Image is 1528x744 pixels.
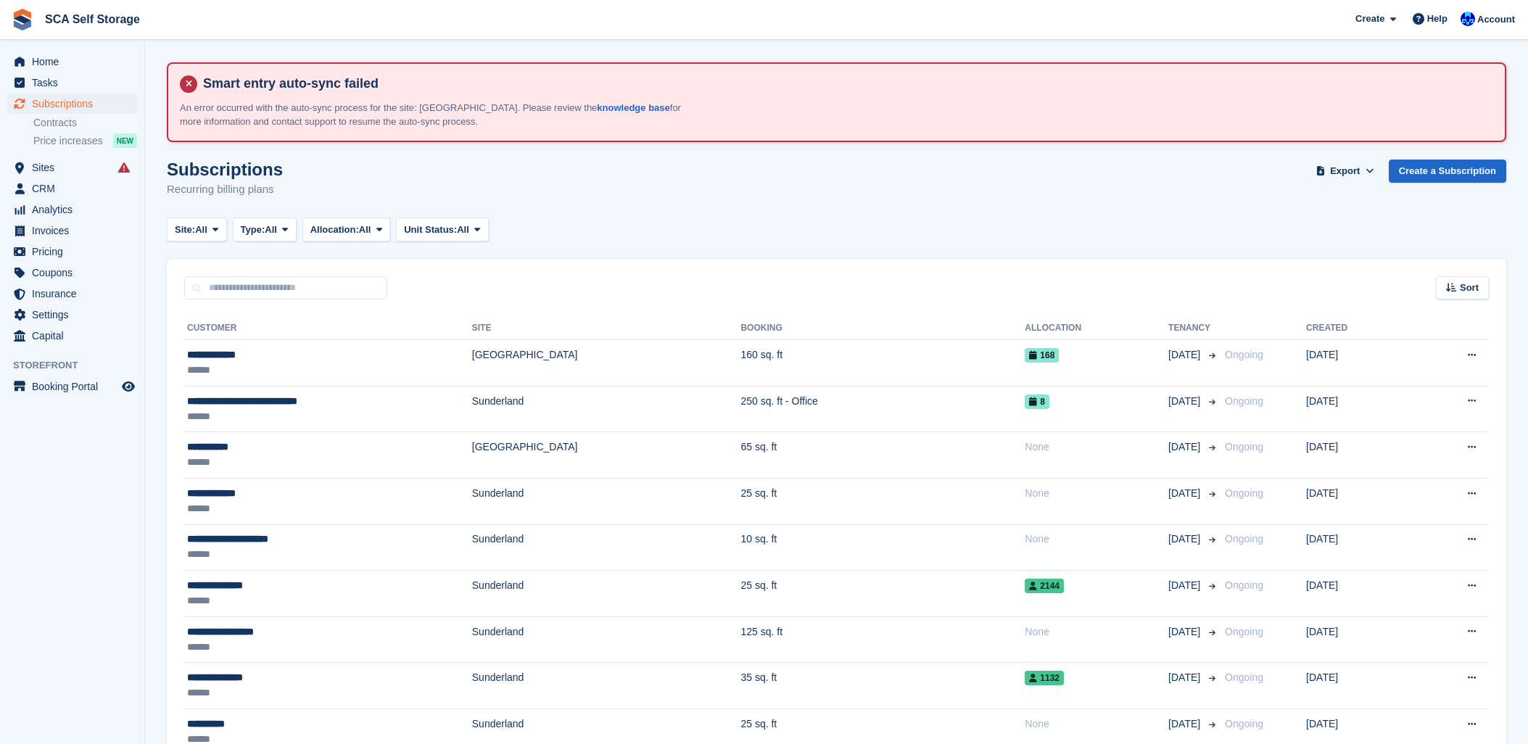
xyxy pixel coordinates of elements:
[1330,164,1360,178] span: Export
[472,432,741,479] td: [GEOGRAPHIC_DATA]
[396,218,488,241] button: Unit Status: All
[33,133,137,149] a: Price increases NEW
[32,241,119,262] span: Pricing
[1355,12,1384,26] span: Create
[32,178,119,199] span: CRM
[1225,349,1263,360] span: Ongoing
[120,378,137,395] a: Preview store
[175,223,195,237] span: Site:
[7,326,137,346] a: menu
[7,51,137,72] a: menu
[7,178,137,199] a: menu
[740,317,1025,340] th: Booking
[32,326,119,346] span: Capital
[167,160,283,179] h1: Subscriptions
[472,340,741,387] td: [GEOGRAPHIC_DATA]
[12,9,33,30] img: stora-icon-8386f47178a22dfd0bd8f6a31ec36ba5ce8667c1dd55bd0f319d3a0aa187defe.svg
[1461,12,1475,26] img: Kelly Neesham
[472,571,741,617] td: Sunderland
[457,223,469,237] span: All
[1225,395,1263,407] span: Ongoing
[7,73,137,93] a: menu
[1025,671,1064,685] span: 1132
[1225,441,1263,452] span: Ongoing
[1025,532,1168,547] div: None
[1025,348,1059,363] span: 168
[740,386,1025,432] td: 250 sq. ft - Office
[32,263,119,283] span: Coupons
[7,284,137,304] a: menu
[1225,626,1263,637] span: Ongoing
[32,199,119,220] span: Analytics
[1025,439,1168,455] div: None
[180,101,687,129] p: An error occurred with the auto-sync process for the site: [GEOGRAPHIC_DATA]. Please review the f...
[740,616,1025,663] td: 125 sq. ft
[472,478,741,524] td: Sunderland
[32,284,119,304] span: Insurance
[32,157,119,178] span: Sites
[472,386,741,432] td: Sunderland
[1168,670,1203,685] span: [DATE]
[1460,281,1479,295] span: Sort
[1168,716,1203,732] span: [DATE]
[1306,317,1411,340] th: Created
[195,223,207,237] span: All
[32,73,119,93] span: Tasks
[1306,340,1411,387] td: [DATE]
[1025,486,1168,501] div: None
[302,218,391,241] button: Allocation: All
[197,75,1493,92] h4: Smart entry auto-sync failed
[1168,578,1203,593] span: [DATE]
[233,218,297,241] button: Type: All
[404,223,457,237] span: Unit Status:
[241,223,265,237] span: Type:
[740,478,1025,524] td: 25 sq. ft
[1306,616,1411,663] td: [DATE]
[32,220,119,241] span: Invoices
[7,220,137,241] a: menu
[7,199,137,220] a: menu
[1168,532,1203,547] span: [DATE]
[1025,624,1168,640] div: None
[1225,718,1263,729] span: Ongoing
[1168,394,1203,409] span: [DATE]
[1168,486,1203,501] span: [DATE]
[32,51,119,72] span: Home
[7,157,137,178] a: menu
[1225,533,1263,545] span: Ongoing
[33,134,103,148] span: Price increases
[1306,386,1411,432] td: [DATE]
[1025,716,1168,732] div: None
[472,616,741,663] td: Sunderland
[359,223,371,237] span: All
[32,376,119,397] span: Booking Portal
[1225,487,1263,499] span: Ongoing
[1306,478,1411,524] td: [DATE]
[33,116,137,130] a: Contracts
[7,376,137,397] a: menu
[32,305,119,325] span: Settings
[1477,12,1515,27] span: Account
[1168,624,1203,640] span: [DATE]
[472,524,741,571] td: Sunderland
[184,317,472,340] th: Customer
[1025,317,1168,340] th: Allocation
[472,663,741,709] td: Sunderland
[1389,160,1506,183] a: Create a Subscription
[310,223,359,237] span: Allocation:
[1225,671,1263,683] span: Ongoing
[1025,394,1049,409] span: 8
[118,162,130,173] i: Smart entry sync failures have occurred
[167,218,227,241] button: Site: All
[740,340,1025,387] td: 160 sq. ft
[7,263,137,283] a: menu
[265,223,277,237] span: All
[1313,160,1377,183] button: Export
[32,94,119,114] span: Subscriptions
[39,7,146,31] a: SCA Self Storage
[13,358,144,373] span: Storefront
[1168,347,1203,363] span: [DATE]
[740,432,1025,479] td: 65 sq. ft
[1306,432,1411,479] td: [DATE]
[472,317,741,340] th: Site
